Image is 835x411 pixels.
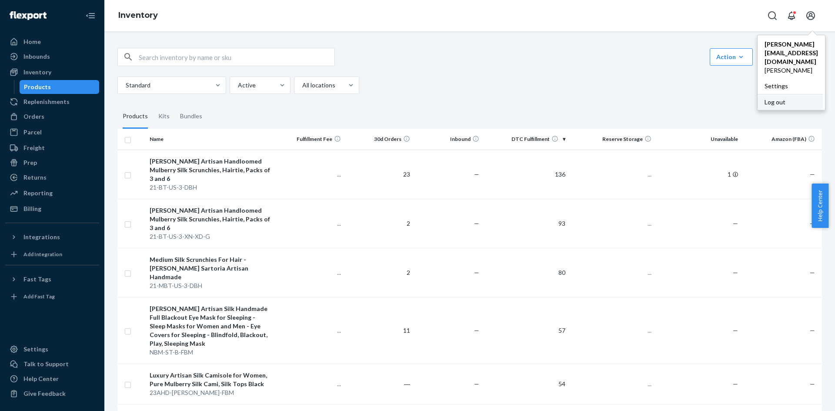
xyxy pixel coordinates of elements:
p: ... [572,326,651,335]
a: Inventory [118,10,158,20]
div: Reporting [23,189,53,197]
p: ... [279,380,341,388]
th: Reserve Storage [569,129,655,150]
td: 2 [344,199,414,248]
img: Flexport logo [10,11,47,20]
button: Action [710,48,753,66]
div: Orders [23,112,44,121]
a: Parcel [5,125,99,139]
button: Open Search Box [764,7,781,24]
input: Standard [125,81,126,90]
a: Talk to Support [5,357,99,371]
div: Integrations [23,233,60,241]
th: Fulfillment Fee [276,129,345,150]
input: Active [237,81,238,90]
div: Add Fast Tag [23,293,55,300]
div: Inventory [23,68,51,77]
p: ... [572,219,651,228]
th: DTC Fulfillment [483,129,569,150]
a: Home [5,35,99,49]
div: Products [123,104,148,129]
button: Open account menu [802,7,819,24]
th: 30d Orders [344,129,414,150]
span: — [810,220,815,227]
button: Help Center [812,184,828,228]
div: Talk to Support [23,360,69,368]
span: — [733,220,738,227]
a: [PERSON_NAME][EMAIL_ADDRESS][DOMAIN_NAME][PERSON_NAME] [758,37,825,78]
p: ... [279,268,341,277]
div: [PERSON_NAME] Artisan Handloomed Mulberry Silk Scrunchies, Hairtie, Packs of 3 and 6 [150,206,272,232]
p: ... [279,170,341,179]
span: [PERSON_NAME][EMAIL_ADDRESS][DOMAIN_NAME] [765,40,818,66]
th: Unavailable [655,129,741,150]
div: Freight [23,144,45,152]
a: Inbounds [5,50,99,63]
td: 93 [483,199,569,248]
div: 21-MBT-US-3-DBH [150,281,272,290]
p: ... [572,170,651,179]
div: Bundles [180,104,202,129]
span: — [474,327,479,334]
td: 57 [483,297,569,364]
div: [PERSON_NAME] Artisan Handloomed Mulberry Silk Scrunchies, Hairtie, Packs of 3 and 6 [150,157,272,183]
a: Settings [758,78,825,94]
a: Reporting [5,186,99,200]
td: 11 [344,297,414,364]
div: Luxury Artisan Silk Camisole for Women, Pure Mulberry Silk Cami, Silk Tops Black [150,371,272,388]
td: 54 [483,364,569,404]
td: 136 [483,150,569,199]
span: — [474,269,479,276]
td: 23 [344,150,414,199]
th: Inbound [414,129,483,150]
div: Parcel [23,128,42,137]
td: 80 [483,248,569,297]
div: Action [716,53,746,61]
p: ... [572,268,651,277]
a: Inventory [5,65,99,79]
div: NBM-ST-B-FBM [150,348,272,357]
div: Give Feedback [23,389,66,398]
div: Returns [23,173,47,182]
span: — [733,327,738,334]
a: Billing [5,202,99,216]
span: — [810,269,815,276]
a: Orders [5,110,99,124]
p: ... [279,219,341,228]
button: Integrations [5,230,99,244]
button: Close Navigation [82,7,99,24]
div: 21-BT-US-3-DBH [150,183,272,192]
a: Products [20,80,100,94]
span: — [810,380,815,388]
div: Replenishments [23,97,70,106]
a: Prep [5,156,99,170]
a: Freight [5,141,99,155]
p: ... [572,380,651,388]
td: 1 [655,150,741,199]
td: ― [344,364,414,404]
button: Give Feedback [5,387,99,401]
div: [PERSON_NAME] Artisan Silk Handmade Full Blackout Eye Mask for Sleeping - Sleep Masks for Women a... [150,304,272,348]
span: — [474,170,479,178]
a: Replenishments [5,95,99,109]
ol: breadcrumbs [111,3,165,28]
span: — [810,170,815,178]
button: Log out [758,94,823,110]
p: ... [279,326,341,335]
div: Inbounds [23,52,50,61]
div: Help Center [23,374,59,383]
td: 2 [344,248,414,297]
span: — [733,380,738,388]
span: — [474,380,479,388]
button: Fast Tags [5,272,99,286]
a: Returns [5,170,99,184]
span: [PERSON_NAME] [765,66,818,75]
button: Open notifications [783,7,800,24]
div: Home [23,37,41,46]
input: Search inventory by name or sku [139,48,334,66]
span: — [810,327,815,334]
